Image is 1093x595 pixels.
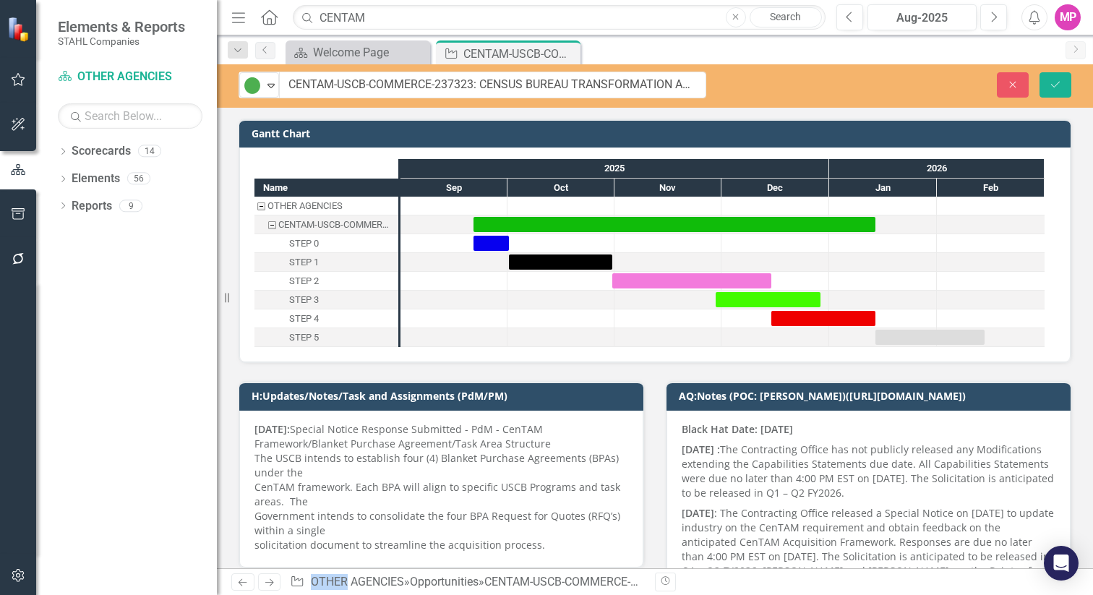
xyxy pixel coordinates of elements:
[254,197,398,215] div: Task: OTHER AGENCIES Start date: 2025-09-21 End date: 2025-09-22
[254,215,398,234] div: Task: Start date: 2025-09-21 End date: 2026-01-14
[58,103,202,129] input: Search Below...
[313,43,427,61] div: Welcome Page
[254,234,398,253] div: STEP 0
[244,77,261,94] img: Active
[400,179,507,197] div: Sep
[254,422,628,552] p: Special Notice Response Submitted - PdM - CenTAM Framework/Blanket Purchase Agreement/Task Area S...
[400,159,829,178] div: 2025
[289,253,319,272] div: STEP 1
[614,179,721,197] div: Nov
[119,200,142,212] div: 9
[138,145,161,158] div: 14
[289,291,319,309] div: STEP 3
[254,272,398,291] div: Task: Start date: 2025-10-31 End date: 2025-12-15
[873,9,972,27] div: Aug-2025
[612,273,771,288] div: Task: Start date: 2025-10-31 End date: 2025-12-15
[1044,546,1079,581] div: Open Intercom Messenger
[254,253,398,272] div: STEP 1
[473,217,875,232] div: Task: Start date: 2025-09-21 End date: 2026-01-14
[289,328,319,347] div: STEP 5
[289,43,427,61] a: Welcome Page
[682,442,720,456] strong: [DATE] :
[254,272,398,291] div: STEP 2
[254,422,290,436] strong: [DATE]:
[509,254,612,270] div: Task: Start date: 2025-10-01 End date: 2025-10-31
[72,171,120,187] a: Elements
[254,328,398,347] div: STEP 5
[290,574,644,591] div: » »
[875,330,985,345] div: Task: Start date: 2026-01-14 End date: 2026-02-13
[254,291,398,309] div: Task: Start date: 2025-11-29 End date: 2025-12-29
[279,72,706,98] input: This field is required
[254,309,398,328] div: STEP 4
[254,309,398,328] div: Task: Start date: 2025-12-15 End date: 2026-01-14
[254,291,398,309] div: STEP 3
[58,69,202,85] a: OTHER AGENCIES
[254,253,398,272] div: Task: Start date: 2025-10-01 End date: 2025-10-31
[410,575,479,588] a: Opportunities
[473,236,509,251] div: Task: Start date: 2025-09-21 End date: 2025-10-01
[1055,4,1081,30] button: MP
[311,575,404,588] a: OTHER AGENCIES
[7,17,33,42] img: ClearPoint Strategy
[254,197,398,215] div: OTHER AGENCIES
[289,309,319,328] div: STEP 4
[937,179,1045,197] div: Feb
[463,45,577,63] div: CENTAM-USCB-COMMERCE-237323: CENSUS BUREAU TRANSFORMATION APPLICATION MODERNIZATION (CENTAM) SEPT...
[682,506,714,520] strong: [DATE]
[58,18,185,35] span: Elements & Reports
[721,179,829,197] div: Dec
[716,292,820,307] div: Task: Start date: 2025-11-29 End date: 2025-12-29
[254,215,398,234] div: CENTAM-USCB-COMMERCE-237323: CENSUS BUREAU TRANSFORMATION APPLICATION MODERNIZATION (CENTAM) SEPT...
[58,35,185,47] small: STAHL Companies
[254,328,398,347] div: Task: Start date: 2026-01-14 End date: 2026-02-13
[829,159,1045,178] div: 2026
[750,7,822,27] a: Search
[507,179,614,197] div: Oct
[267,197,343,215] div: OTHER AGENCIES
[278,215,394,234] div: CENTAM-USCB-COMMERCE-237323: CENSUS BUREAU TRANSFORMATION APPLICATION MODERNIZATION (CENTAM) SEPT...
[829,179,937,197] div: Jan
[679,390,1063,401] h3: AQ:Notes (POC: [PERSON_NAME])([URL][DOMAIN_NAME])
[72,198,112,215] a: Reports
[682,422,793,436] strong: Black Hat Date: [DATE]
[254,179,398,197] div: Name
[252,128,1063,139] h3: Gantt Chart
[289,234,319,253] div: STEP 0
[289,272,319,291] div: STEP 2
[72,143,131,160] a: Scorecards
[771,311,875,326] div: Task: Start date: 2025-12-15 End date: 2026-01-14
[682,440,1055,503] p: The Contracting Office has not publicly released any Modifications extending the Capabilities Sta...
[293,5,826,30] input: Search ClearPoint...
[252,390,636,401] h3: H:Updates/Notes/Task and Assignments (PdM/PM)
[254,234,398,253] div: Task: Start date: 2025-09-21 End date: 2025-10-01
[867,4,977,30] button: Aug-2025
[127,173,150,185] div: 56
